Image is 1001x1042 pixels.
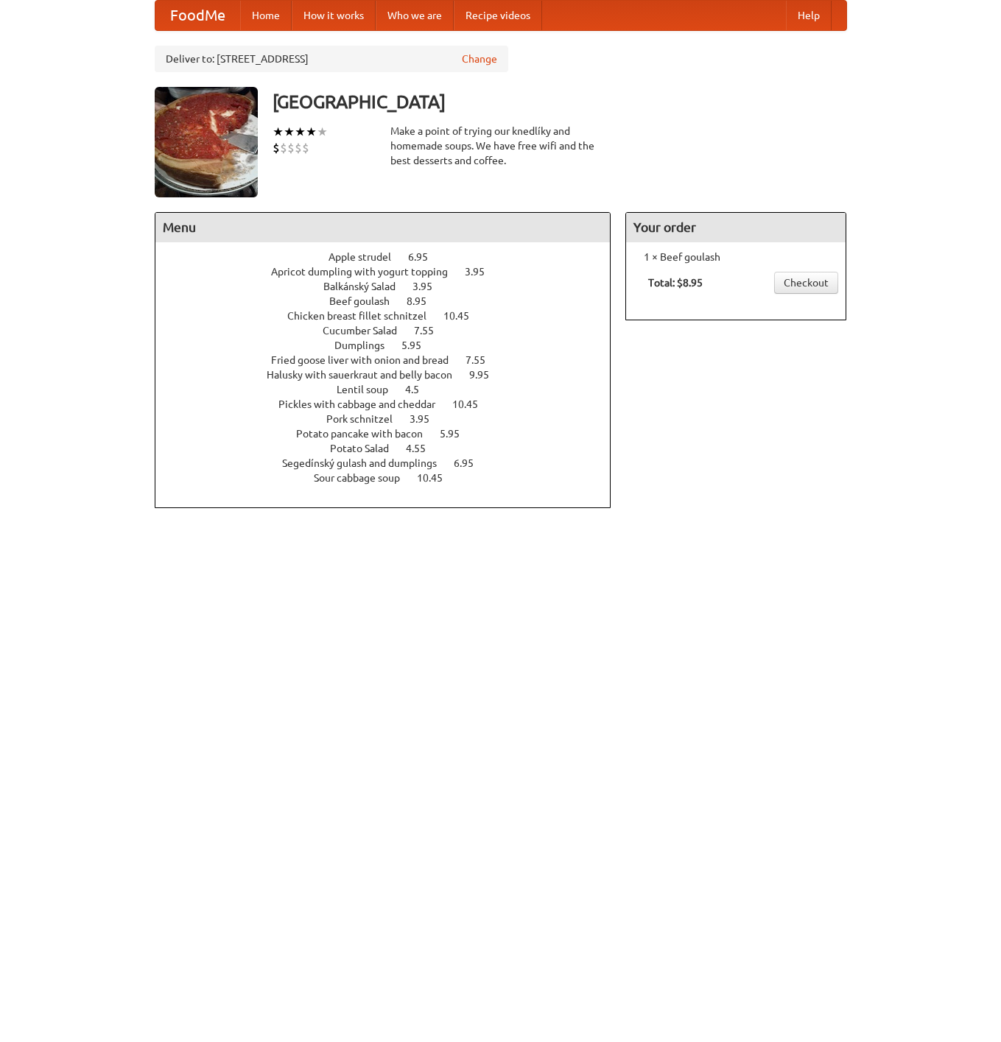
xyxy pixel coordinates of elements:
[401,339,436,351] span: 5.95
[155,46,508,72] div: Deliver to: [STREET_ADDRESS]
[271,354,513,366] a: Fried goose liver with onion and bread 7.55
[406,443,440,454] span: 4.55
[326,413,407,425] span: Pork schnitzel
[323,325,461,337] a: Cucumber Salad 7.55
[376,1,454,30] a: Who we are
[296,428,487,440] a: Potato pancake with bacon 5.95
[405,384,434,395] span: 4.5
[155,1,240,30] a: FoodMe
[786,1,832,30] a: Help
[273,140,280,156] li: $
[271,354,463,366] span: Fried goose liver with onion and bread
[302,140,309,156] li: $
[648,277,703,289] b: Total: $8.95
[314,472,470,484] a: Sour cabbage soup 10.45
[323,281,460,292] a: Balkánský Salad 3.95
[306,124,317,140] li: ★
[774,272,838,294] a: Checkout
[287,310,441,322] span: Chicken breast fillet schnitzel
[330,443,404,454] span: Potato Salad
[329,251,406,263] span: Apple strudel
[412,281,447,292] span: 3.95
[462,52,497,66] a: Change
[329,251,455,263] a: Apple strudel 6.95
[337,384,403,395] span: Lentil soup
[337,384,446,395] a: Lentil soup 4.5
[280,140,287,156] li: $
[329,295,404,307] span: Beef goulash
[287,140,295,156] li: $
[410,413,444,425] span: 3.95
[417,472,457,484] span: 10.45
[314,472,415,484] span: Sour cabbage soup
[440,428,474,440] span: 5.95
[407,295,441,307] span: 8.95
[408,251,443,263] span: 6.95
[278,398,505,410] a: Pickles with cabbage and cheddar 10.45
[390,124,611,168] div: Make a point of trying our knedlíky and homemade soups. We have free wifi and the best desserts a...
[329,295,454,307] a: Beef goulash 8.95
[278,398,450,410] span: Pickles with cabbage and cheddar
[155,87,258,197] img: angular.jpg
[155,213,611,242] h4: Menu
[282,457,501,469] a: Segedínský gulash and dumplings 6.95
[334,339,399,351] span: Dumplings
[626,213,846,242] h4: Your order
[284,124,295,140] li: ★
[414,325,449,337] span: 7.55
[267,369,516,381] a: Halusky with sauerkraut and belly bacon 9.95
[240,1,292,30] a: Home
[454,457,488,469] span: 6.95
[443,310,484,322] span: 10.45
[469,369,504,381] span: 9.95
[267,369,467,381] span: Halusky with sauerkraut and belly bacon
[292,1,376,30] a: How it works
[466,354,500,366] span: 7.55
[295,140,302,156] li: $
[465,266,499,278] span: 3.95
[323,281,410,292] span: Balkánský Salad
[271,266,512,278] a: Apricot dumpling with yogurt topping 3.95
[295,124,306,140] li: ★
[282,457,452,469] span: Segedínský gulash and dumplings
[287,310,496,322] a: Chicken breast fillet schnitzel 10.45
[454,1,542,30] a: Recipe videos
[326,413,457,425] a: Pork schnitzel 3.95
[296,428,438,440] span: Potato pancake with bacon
[323,325,412,337] span: Cucumber Salad
[271,266,463,278] span: Apricot dumpling with yogurt topping
[330,443,453,454] a: Potato Salad 4.55
[273,124,284,140] li: ★
[317,124,328,140] li: ★
[334,339,449,351] a: Dumplings 5.95
[273,87,847,116] h3: [GEOGRAPHIC_DATA]
[452,398,493,410] span: 10.45
[633,250,838,264] li: 1 × Beef goulash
